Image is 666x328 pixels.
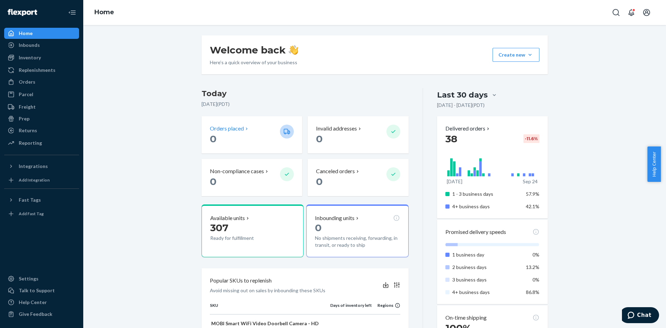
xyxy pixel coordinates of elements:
img: Flexport logo [8,9,37,16]
button: Create new [493,48,539,62]
div: -11.6 % [523,134,539,143]
button: Open notifications [624,6,638,19]
p: No shipments receiving, forwarding, in transit, or ready to ship [315,235,400,249]
div: Home [19,30,33,37]
button: Available units307Ready for fulfillment [202,204,304,257]
a: Orders [4,76,79,87]
div: Add Fast Tag [19,211,44,217]
div: Inventory [19,54,41,61]
ol: breadcrumbs [89,2,120,23]
span: 57.9% [526,191,539,197]
iframe: Opens a widget where you can chat to one of our agents [622,307,659,325]
div: Help Center [19,299,47,306]
a: Parcel [4,89,79,100]
span: 86.8% [526,289,539,295]
div: Last 30 days [437,90,488,100]
p: 1 - 3 business days [452,191,521,197]
span: 0% [532,277,539,283]
p: Canceled orders [316,167,355,175]
p: Here’s a quick overview of your business [210,59,298,66]
button: Give Feedback [4,309,79,320]
a: Inventory [4,52,79,63]
p: Popular SKUs to replenish [210,277,272,285]
div: Inbounds [19,42,40,49]
a: Help Center [4,297,79,308]
a: Reporting [4,137,79,149]
p: Inbounding units [315,214,355,222]
p: Promised delivery speeds [445,228,506,236]
p: Orders placed [210,125,244,133]
button: Orders placed 0 [202,116,302,153]
a: Add Integration [4,175,79,186]
span: 307 [210,222,228,234]
div: Give Feedback [19,311,52,318]
div: Fast Tags [19,196,41,203]
button: Non-compliance cases 0 [202,159,302,196]
div: Settings [19,275,39,282]
p: Non-compliance cases [210,167,264,175]
img: hand-wave emoji [289,45,298,55]
div: Integrations [19,163,48,170]
a: Settings [4,273,79,284]
button: Inbounding units0No shipments receiving, forwarding, in transit, or ready to ship [306,204,408,257]
span: 0 [210,176,216,187]
p: [DATE] ( PDT ) [202,101,409,108]
button: Canceled orders 0 [308,159,408,196]
h3: Today [202,88,409,99]
p: Available units [210,214,245,222]
th: SKU [210,302,330,314]
p: Invalid addresses [316,125,357,133]
p: 1 business day [452,251,521,258]
a: Home [94,8,114,16]
div: Parcel [19,91,33,98]
p: 3 business days [452,276,521,283]
p: [DATE] - [DATE] ( PDT ) [437,102,485,109]
button: Open account menu [640,6,654,19]
th: Days of inventory left [330,302,372,314]
p: 4+ business days [452,203,521,210]
button: Delivered orders [445,125,491,133]
a: Freight [4,101,79,112]
button: Integrations [4,161,79,172]
h1: Welcome back [210,44,298,56]
a: Returns [4,125,79,136]
button: Open Search Box [609,6,623,19]
button: Help Center [647,146,661,182]
div: Talk to Support [19,287,55,294]
button: Fast Tags [4,194,79,205]
span: 38 [445,133,457,145]
a: Replenishments [4,65,79,76]
a: Prep [4,113,79,124]
span: 0 [210,133,216,145]
a: Home [4,28,79,39]
div: Returns [19,127,37,134]
span: 0 [316,133,323,145]
div: Regions [372,302,400,308]
p: On-time shipping [445,314,487,322]
button: Invalid addresses 0 [308,116,408,153]
p: Sep 24 [523,178,538,185]
div: Prep [19,115,29,122]
p: Ready for fulfillment [210,235,274,242]
p: [DATE] [447,178,462,185]
div: Reporting [19,140,42,146]
span: 42.1% [526,203,539,209]
span: 0% [532,252,539,258]
button: Talk to Support [4,285,79,296]
span: 0 [316,176,323,187]
div: Orders [19,78,35,85]
p: Avoid missing out on sales by inbounding these SKUs [210,287,325,294]
a: Inbounds [4,40,79,51]
button: Close Navigation [65,6,79,19]
div: Replenishments [19,67,55,74]
span: 0 [315,222,322,234]
span: 13.2% [526,264,539,270]
div: Add Integration [19,177,50,183]
p: 2 business days [452,264,521,271]
div: Freight [19,103,36,110]
a: Add Fast Tag [4,208,79,219]
p: 4+ business days [452,289,521,296]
